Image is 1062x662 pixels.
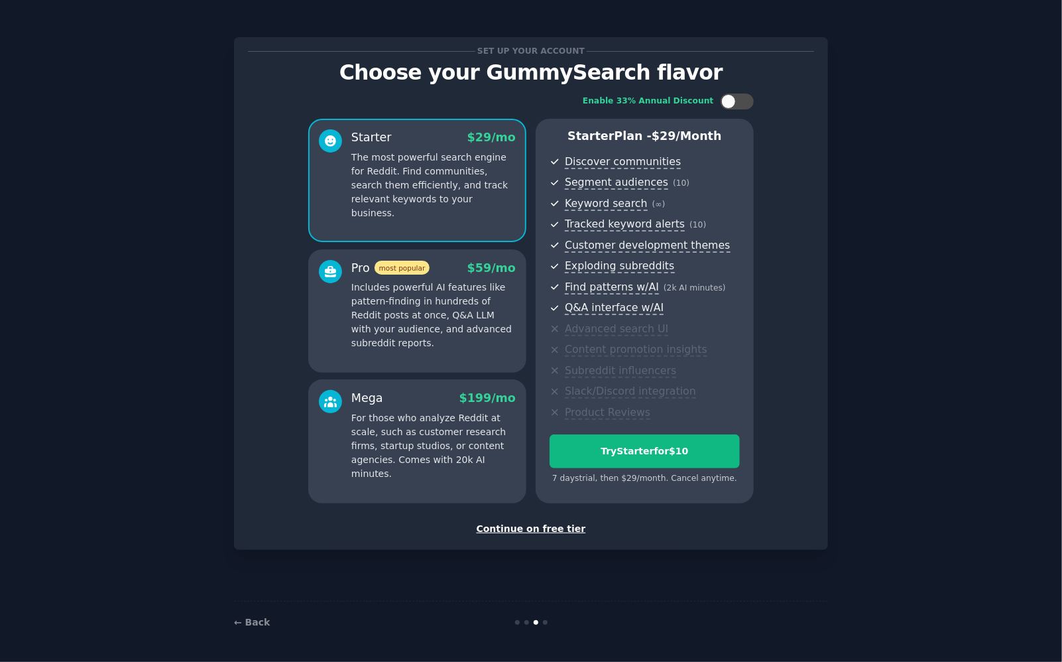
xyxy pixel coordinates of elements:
[652,129,722,143] span: $ 29 /month
[234,617,270,628] a: ← Back
[351,129,392,146] div: Starter
[565,364,676,378] span: Subreddit influencers
[467,261,516,275] span: $ 59 /mo
[351,151,516,220] p: The most powerful search engine for Reddit. Find communities, search them efficiently, and track ...
[565,385,696,399] span: Slack/Discord integration
[583,96,714,107] div: Enable 33% Annual Discount
[550,128,740,145] p: Starter Plan -
[565,218,685,232] span: Tracked keyword alerts
[459,391,516,405] span: $ 199 /mo
[565,281,659,295] span: Find patterns w/AI
[565,155,681,169] span: Discover communities
[565,301,664,315] span: Q&A interface w/AI
[565,343,707,357] span: Content promotion insights
[351,390,383,407] div: Mega
[565,259,674,273] span: Exploding subreddits
[475,44,587,58] span: Set up your account
[550,444,739,458] div: Try Starter for $10
[248,61,814,84] p: Choose your GummySearch flavor
[673,178,689,188] span: ( 10 )
[351,260,430,277] div: Pro
[664,283,726,293] span: ( 2k AI minutes )
[467,131,516,144] span: $ 29 /mo
[565,239,731,253] span: Customer development themes
[565,322,668,336] span: Advanced search UI
[248,522,814,536] div: Continue on free tier
[550,473,740,485] div: 7 days trial, then $ 29 /month . Cancel anytime.
[689,220,706,230] span: ( 10 )
[351,281,516,350] p: Includes powerful AI features like pattern-finding in hundreds of Reddit posts at once, Q&A LLM w...
[375,261,430,275] span: most popular
[652,200,666,209] span: ( ∞ )
[351,411,516,481] p: For those who analyze Reddit at scale, such as customer research firms, startup studios, or conte...
[565,197,648,211] span: Keyword search
[550,434,740,468] button: TryStarterfor$10
[565,406,650,420] span: Product Reviews
[565,176,668,190] span: Segment audiences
